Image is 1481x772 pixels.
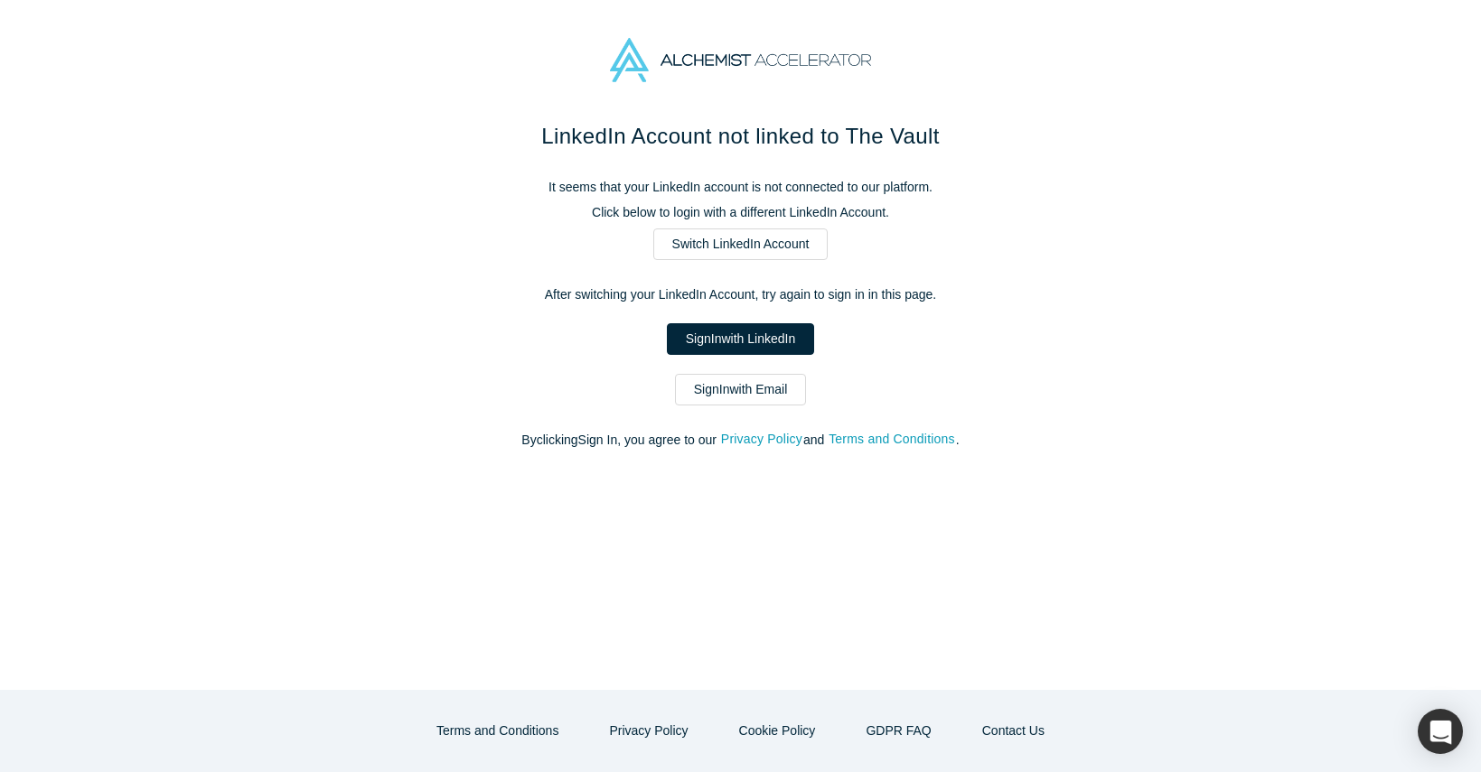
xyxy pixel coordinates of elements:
[361,285,1120,304] p: After switching your LinkedIn Account, try again to sign in in this page.
[361,203,1120,222] p: Click below to login with a different LinkedIn Account.
[610,38,870,82] img: Alchemist Accelerator Logo
[361,178,1120,197] p: It seems that your LinkedIn account is not connected to our platform.
[653,228,829,260] a: Switch LinkedIn Account
[361,120,1120,153] h1: LinkedIn Account not linked to The Vault
[828,429,956,450] button: Terms and Conditions
[667,323,814,355] a: SignInwith LinkedIn
[361,431,1120,450] p: By clicking Sign In , you agree to our and .
[963,715,1064,747] button: Contact Us
[720,715,835,747] button: Cookie Policy
[590,715,707,747] button: Privacy Policy
[417,715,577,747] button: Terms and Conditions
[847,715,950,747] a: GDPR FAQ
[675,374,807,405] a: SignInwith Email
[720,429,803,450] button: Privacy Policy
